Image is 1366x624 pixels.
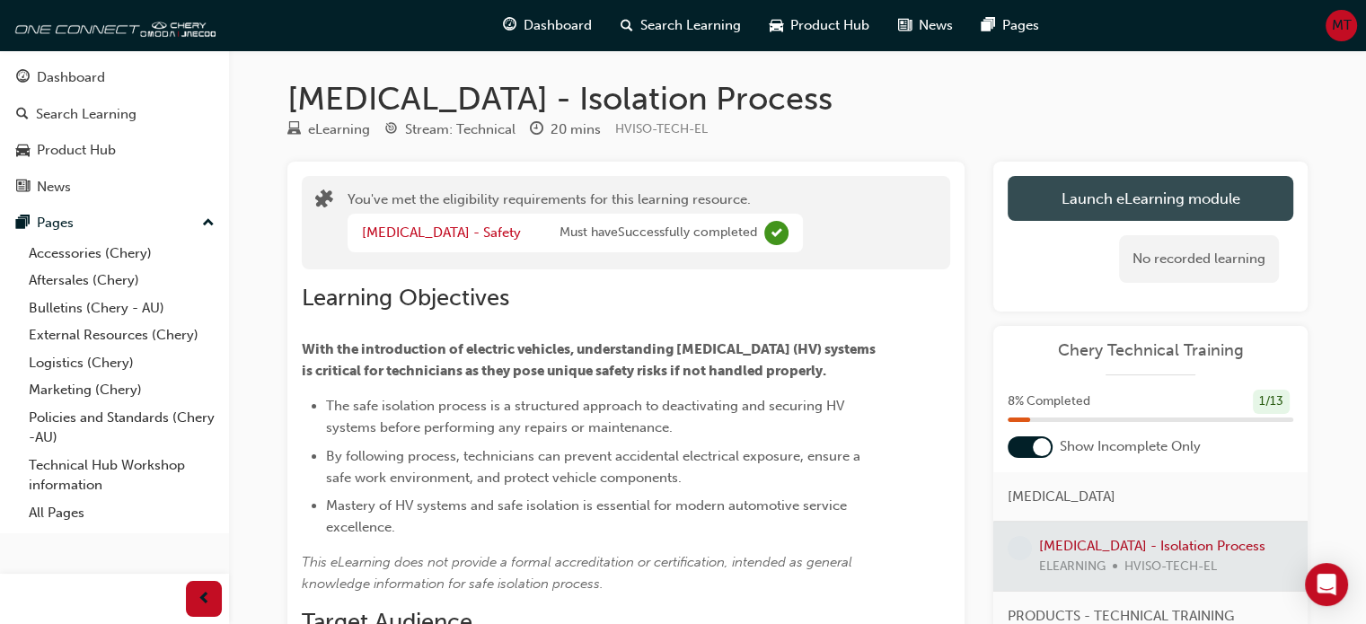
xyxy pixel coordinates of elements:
[7,57,222,207] button: DashboardSearch LearningProduct HubNews
[16,180,30,196] span: news-icon
[348,189,803,256] div: You've met the eligibility requirements for this learning resource.
[1119,235,1279,283] div: No recorded learning
[530,119,601,141] div: Duration
[7,134,222,167] a: Product Hub
[37,67,105,88] div: Dashboard
[22,404,222,452] a: Policies and Standards (Chery -AU)
[1305,563,1348,606] div: Open Intercom Messenger
[1332,15,1352,36] span: MT
[16,70,30,86] span: guage-icon
[308,119,370,140] div: eLearning
[326,398,848,435] span: The safe isolation process is a structured approach to deactivating and securing HV systems befor...
[16,143,30,159] span: car-icon
[7,171,222,204] a: News
[530,122,543,138] span: clock-icon
[22,321,222,349] a: External Resources (Chery)
[1008,487,1115,507] span: [MEDICAL_DATA]
[755,7,884,44] a: car-iconProduct Hub
[1008,176,1293,221] a: Launch eLearning module
[22,349,222,377] a: Logistics (Chery)
[384,119,516,141] div: Stream
[1002,15,1039,36] span: Pages
[489,7,606,44] a: guage-iconDashboard
[362,224,521,241] a: [MEDICAL_DATA] - Safety
[7,207,222,240] button: Pages
[790,15,869,36] span: Product Hub
[7,61,222,94] a: Dashboard
[1008,340,1293,361] a: Chery Technical Training
[967,7,1053,44] a: pages-iconPages
[640,15,741,36] span: Search Learning
[22,267,222,294] a: Aftersales (Chery)
[1008,391,1090,412] span: 8 % Completed
[560,223,757,243] span: Must have Successfully completed
[9,7,216,43] img: oneconnect
[615,121,708,136] span: Learning resource code
[982,14,995,37] span: pages-icon
[503,14,516,37] span: guage-icon
[22,294,222,322] a: Bulletins (Chery - AU)
[22,240,222,268] a: Accessories (Chery)
[22,499,222,527] a: All Pages
[524,15,592,36] span: Dashboard
[22,376,222,404] a: Marketing (Chery)
[302,284,509,312] span: Learning Objectives
[7,98,222,131] a: Search Learning
[326,497,850,535] span: Mastery of HV systems and safe isolation is essential for modern automotive service excellence.
[898,14,912,37] span: news-icon
[1060,436,1201,457] span: Show Incomplete Only
[621,14,633,37] span: search-icon
[315,191,333,212] span: puzzle-icon
[770,14,783,37] span: car-icon
[326,448,864,486] span: By following process, technicians can prevent accidental electrical exposure, ensure a safe work ...
[764,221,789,245] span: Complete
[384,122,398,138] span: target-icon
[16,107,29,123] span: search-icon
[919,15,953,36] span: News
[16,215,30,232] span: pages-icon
[302,341,878,379] span: With the introduction of electric vehicles, understanding [MEDICAL_DATA] (HV) systems is critical...
[202,212,215,235] span: up-icon
[198,588,211,611] span: prev-icon
[37,140,116,161] div: Product Hub
[1008,536,1032,560] span: learningRecordVerb_NONE-icon
[606,7,755,44] a: search-iconSearch Learning
[37,177,71,198] div: News
[884,7,967,44] a: news-iconNews
[36,104,137,125] div: Search Learning
[287,119,370,141] div: Type
[287,122,301,138] span: learningResourceType_ELEARNING-icon
[287,79,1308,119] h1: [MEDICAL_DATA] - Isolation Process
[37,213,74,233] div: Pages
[1253,390,1290,414] div: 1 / 13
[405,119,516,140] div: Stream: Technical
[302,554,856,592] span: This eLearning does not provide a formal accreditation or certification, intended as general know...
[1326,10,1357,41] button: MT
[551,119,601,140] div: 20 mins
[22,452,222,499] a: Technical Hub Workshop information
